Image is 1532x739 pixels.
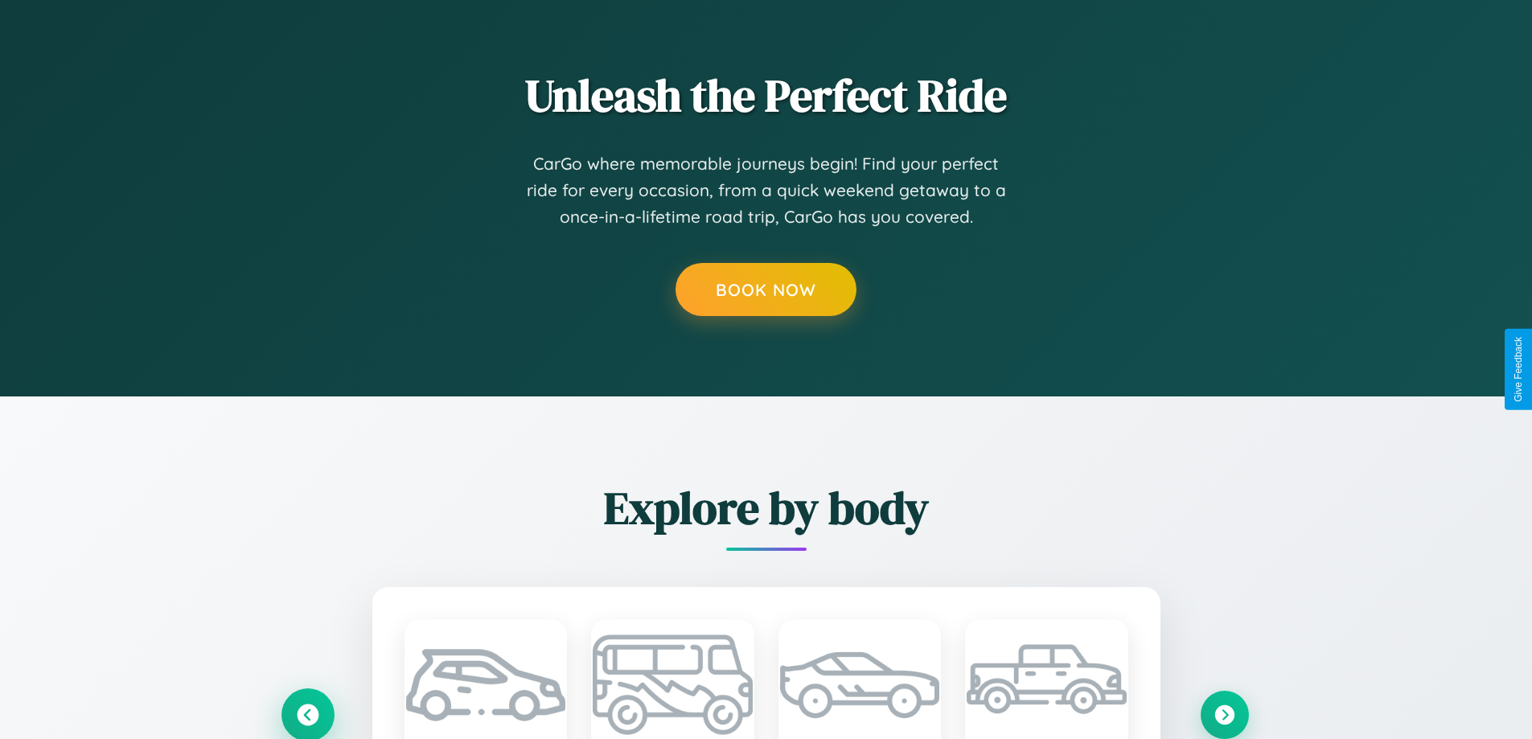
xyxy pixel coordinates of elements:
button: Book Now [676,263,856,316]
h2: Unleash the Perfect Ride [284,64,1249,126]
p: CarGo where memorable journeys begin! Find your perfect ride for every occasion, from a quick wee... [525,150,1008,231]
div: Give Feedback [1513,337,1524,402]
h2: Explore by body [284,477,1249,539]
